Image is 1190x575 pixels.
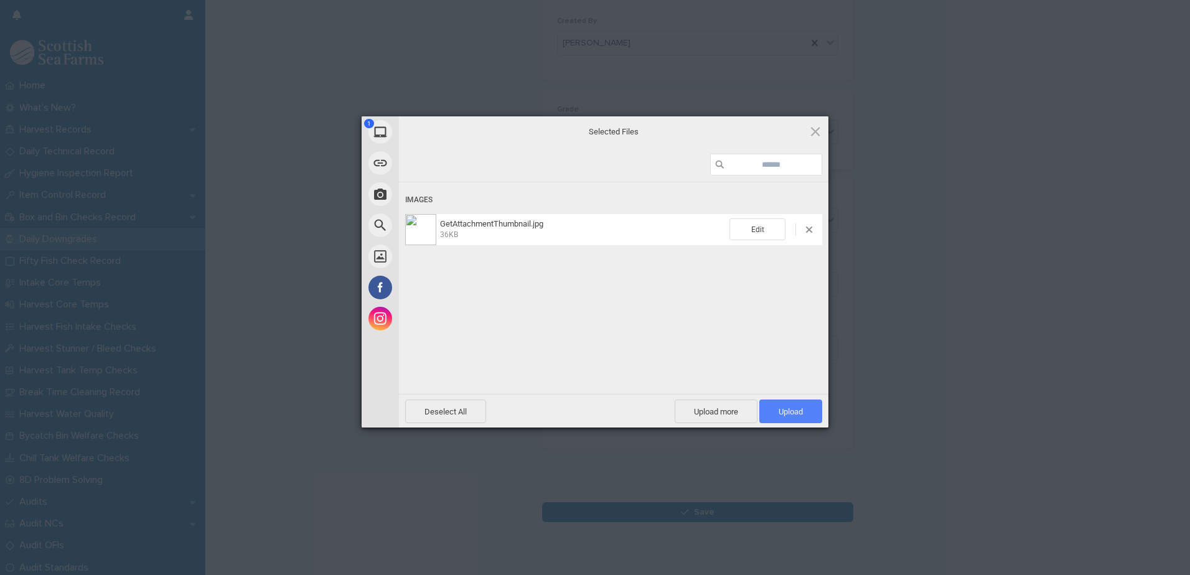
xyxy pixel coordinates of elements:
span: Deselect All [405,400,486,423]
span: GetAttachmentThumbnail.jpg [436,219,729,240]
span: Upload [759,400,822,423]
span: Upload [779,407,803,416]
span: Selected Files [489,126,738,138]
span: GetAttachmentThumbnail.jpg [440,219,543,228]
div: Take Photo [362,179,511,210]
span: Upload more [675,400,757,423]
img: e9ea341f-d02d-4f9e-ae94-c29819c948e9 [405,214,436,245]
div: My Device [362,116,511,147]
span: Edit [729,218,785,240]
div: Images [405,189,822,212]
div: Facebook [362,272,511,303]
div: Instagram [362,303,511,334]
span: 1 [364,119,374,128]
div: Web Search [362,210,511,241]
span: Click here or hit ESC to close picker [808,124,822,138]
div: Unsplash [362,241,511,272]
div: Link (URL) [362,147,511,179]
span: 36KB [440,230,458,239]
